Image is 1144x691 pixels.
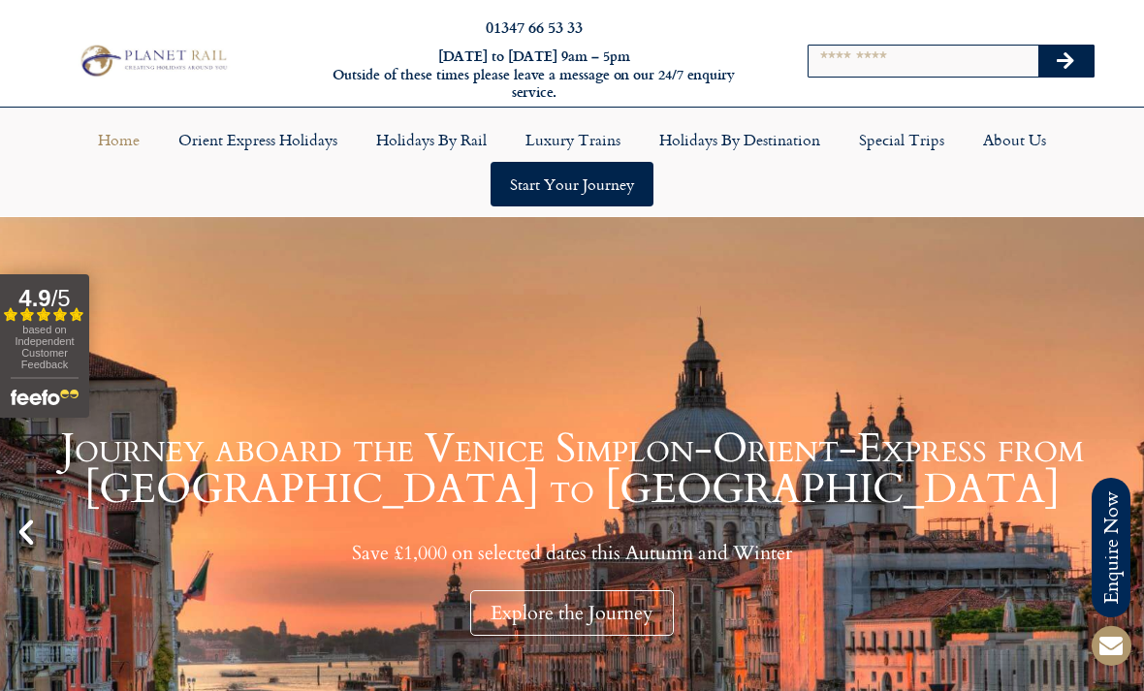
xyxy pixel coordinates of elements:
p: Save £1,000 on selected dates this Autumn and Winter [48,541,1096,565]
h1: Journey aboard the Venice Simplon-Orient-Express from [GEOGRAPHIC_DATA] to [GEOGRAPHIC_DATA] [48,428,1096,510]
button: Search [1038,46,1095,77]
a: Home [79,117,159,162]
a: Holidays by Destination [640,117,840,162]
h6: [DATE] to [DATE] 9am – 5pm Outside of these times please leave a message on our 24/7 enquiry serv... [310,47,758,102]
a: About Us [964,117,1065,162]
div: Previous slide [10,516,43,549]
a: Holidays by Rail [357,117,506,162]
div: Explore the Journey [470,590,674,636]
a: Orient Express Holidays [159,117,357,162]
a: Luxury Trains [506,117,640,162]
a: Start your Journey [491,162,653,206]
a: 01347 66 53 33 [486,16,583,38]
nav: Menu [10,117,1134,206]
img: Planet Rail Train Holidays Logo [75,42,230,79]
a: Special Trips [840,117,964,162]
